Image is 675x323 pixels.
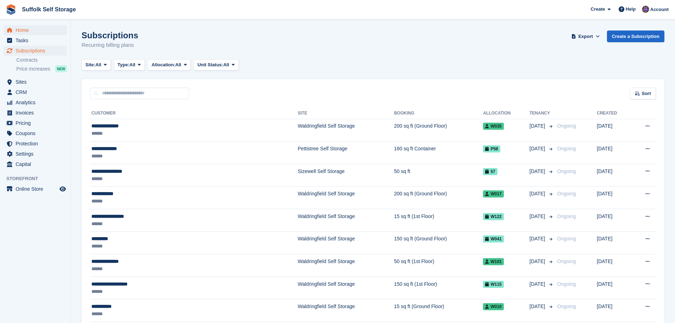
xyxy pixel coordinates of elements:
[557,168,576,174] span: Ongoing
[642,90,651,97] span: Sort
[175,61,181,68] span: All
[650,6,669,13] span: Account
[4,184,67,194] a: menu
[298,232,394,254] td: Waldringfield Self Storage
[597,232,631,254] td: [DATE]
[557,146,576,151] span: Ongoing
[81,41,138,49] p: Recurring billing plans
[597,299,631,322] td: [DATE]
[570,30,601,42] button: Export
[4,149,67,159] a: menu
[483,258,504,265] span: W101
[298,186,394,209] td: Waldringfield Self Storage
[16,159,58,169] span: Capital
[557,303,576,309] span: Ongoing
[16,65,67,73] a: Price increases NEW
[483,108,529,119] th: Allocation
[483,235,504,243] span: W041
[16,87,58,97] span: CRM
[529,168,546,175] span: [DATE]
[642,6,649,13] img: Emma
[129,61,135,68] span: All
[298,164,394,186] td: Sizewell Self Storage
[529,145,546,152] span: [DATE]
[16,77,58,87] span: Sites
[394,164,483,186] td: 50 sq ft
[90,108,298,119] th: Customer
[597,186,631,209] td: [DATE]
[557,213,576,219] span: Ongoing
[557,191,576,196] span: Ongoing
[4,77,67,87] a: menu
[394,209,483,232] td: 15 sq ft (1st Floor)
[16,25,58,35] span: Home
[4,46,67,56] a: menu
[16,149,58,159] span: Settings
[557,258,576,264] span: Ongoing
[483,303,504,310] span: W010
[4,98,67,107] a: menu
[4,87,67,97] a: menu
[529,303,546,310] span: [DATE]
[298,277,394,299] td: Waldringfield Self Storage
[483,281,504,288] span: W115
[81,30,138,40] h1: Subscriptions
[6,4,16,15] img: stora-icon-8386f47178a22dfd0bd8f6a31ec36ba5ce8667c1dd55bd0f319d3a0aa187defe.svg
[298,209,394,232] td: Waldringfield Self Storage
[152,61,175,68] span: Allocation:
[394,108,483,119] th: Booking
[483,145,500,152] span: P58
[394,254,483,277] td: 50 sq ft (1st Floor)
[114,59,145,71] button: Type: All
[529,108,554,119] th: Tenancy
[55,65,67,72] div: NEW
[16,46,58,56] span: Subscriptions
[197,61,223,68] span: Unit Status:
[16,108,58,118] span: Invoices
[529,235,546,243] span: [DATE]
[597,141,631,164] td: [DATE]
[19,4,79,15] a: Suffolk Self Storage
[597,108,631,119] th: Created
[95,61,101,68] span: All
[394,141,483,164] td: 160 sq ft Container
[483,190,504,197] span: W017
[298,299,394,322] td: Waldringfield Self Storage
[597,277,631,299] td: [DATE]
[529,258,546,265] span: [DATE]
[298,141,394,164] td: Pettistree Self Storage
[394,299,483,322] td: 15 sq ft (Ground Floor)
[394,186,483,209] td: 200 sq ft (Ground Floor)
[4,118,67,128] a: menu
[578,33,593,40] span: Export
[16,66,50,72] span: Price increases
[557,123,576,129] span: Ongoing
[607,30,664,42] a: Create a Subscription
[529,280,546,288] span: [DATE]
[16,57,67,63] a: Contracts
[4,128,67,138] a: menu
[16,98,58,107] span: Analytics
[591,6,605,13] span: Create
[597,119,631,141] td: [DATE]
[529,190,546,197] span: [DATE]
[81,59,111,71] button: Site: All
[85,61,95,68] span: Site:
[58,185,67,193] a: Preview store
[597,209,631,232] td: [DATE]
[148,59,191,71] button: Allocation: All
[223,61,229,68] span: All
[16,139,58,149] span: Protection
[483,123,504,130] span: W035
[4,35,67,45] a: menu
[483,168,497,175] span: 57
[118,61,130,68] span: Type:
[597,164,631,186] td: [DATE]
[193,59,238,71] button: Unit Status: All
[394,277,483,299] td: 150 sq ft (1st Floor)
[16,35,58,45] span: Tasks
[597,254,631,277] td: [DATE]
[16,184,58,194] span: Online Store
[483,213,504,220] span: W122
[529,213,546,220] span: [DATE]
